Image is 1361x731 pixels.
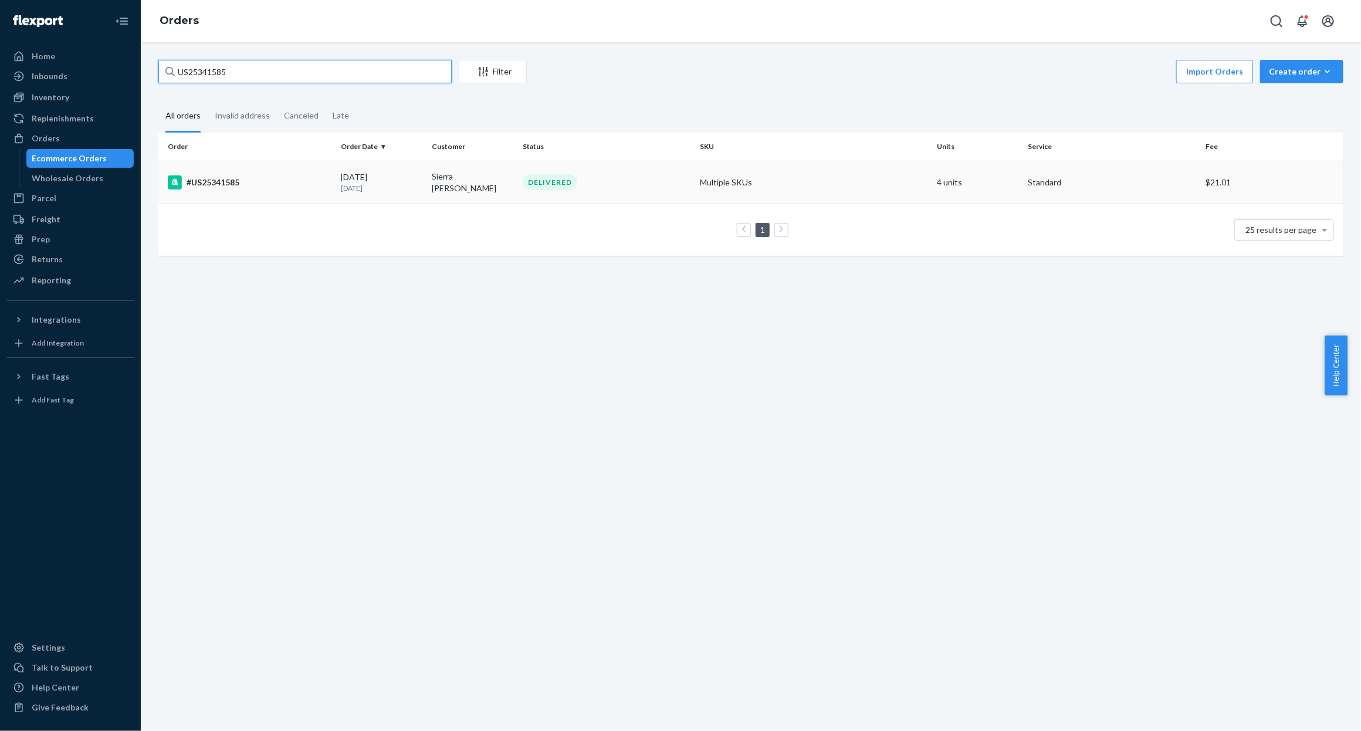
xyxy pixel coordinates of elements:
[1024,133,1201,161] th: Service
[933,133,1024,161] th: Units
[7,189,134,208] a: Parcel
[459,66,526,77] div: Filter
[7,334,134,353] a: Add Integration
[32,642,65,654] div: Settings
[7,129,134,148] a: Orders
[32,253,63,265] div: Returns
[7,230,134,249] a: Prep
[160,14,199,27] a: Orders
[1291,9,1314,33] button: Open notifications
[32,371,69,383] div: Fast Tags
[32,682,79,693] div: Help Center
[696,161,933,204] td: Multiple SKUs
[432,141,513,151] div: Customer
[336,133,427,161] th: Order Date
[32,314,81,326] div: Integrations
[7,210,134,229] a: Freight
[7,678,134,697] a: Help Center
[26,149,134,168] a: Ecommerce Orders
[7,250,134,269] a: Returns
[165,100,201,133] div: All orders
[7,638,134,657] a: Settings
[32,192,56,204] div: Parcel
[284,100,319,131] div: Canceled
[696,133,933,161] th: SKU
[518,133,696,161] th: Status
[427,161,518,204] td: Sierra [PERSON_NAME]
[341,171,422,193] div: [DATE]
[32,233,50,245] div: Prep
[1316,9,1340,33] button: Open account menu
[1246,225,1317,235] span: 25 results per page
[1269,66,1335,77] div: Create order
[1325,336,1348,395] button: Help Center
[459,60,527,83] button: Filter
[32,395,74,405] div: Add Fast Tag
[110,9,134,33] button: Close Navigation
[32,275,71,286] div: Reporting
[7,698,134,717] button: Give Feedback
[32,214,60,225] div: Freight
[1201,133,1343,161] th: Fee
[32,662,93,674] div: Talk to Support
[150,4,208,38] ol: breadcrumbs
[32,133,60,144] div: Orders
[1265,9,1288,33] button: Open Search Box
[7,88,134,107] a: Inventory
[215,100,270,131] div: Invalid address
[333,100,349,131] div: Late
[7,47,134,66] a: Home
[32,153,107,164] div: Ecommerce Orders
[1176,60,1253,83] button: Import Orders
[758,225,767,235] a: Page 1 is your current page
[7,310,134,329] button: Integrations
[7,271,134,290] a: Reporting
[32,113,94,124] div: Replenishments
[26,169,134,188] a: Wholesale Orders
[32,172,104,184] div: Wholesale Orders
[1201,161,1343,204] td: $21.01
[1028,177,1197,188] p: Standard
[168,175,331,189] div: #US25341585
[7,67,134,86] a: Inbounds
[158,133,336,161] th: Order
[1260,60,1343,83] button: Create order
[7,367,134,386] button: Fast Tags
[523,174,577,190] div: DELIVERED
[158,60,452,83] input: Search orders
[32,92,69,103] div: Inventory
[341,183,422,193] p: [DATE]
[32,70,67,82] div: Inbounds
[32,50,55,62] div: Home
[32,702,89,713] div: Give Feedback
[7,109,134,128] a: Replenishments
[13,15,63,27] img: Flexport logo
[7,391,134,410] a: Add Fast Tag
[933,161,1024,204] td: 4 units
[32,338,84,348] div: Add Integration
[7,658,134,677] a: Talk to Support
